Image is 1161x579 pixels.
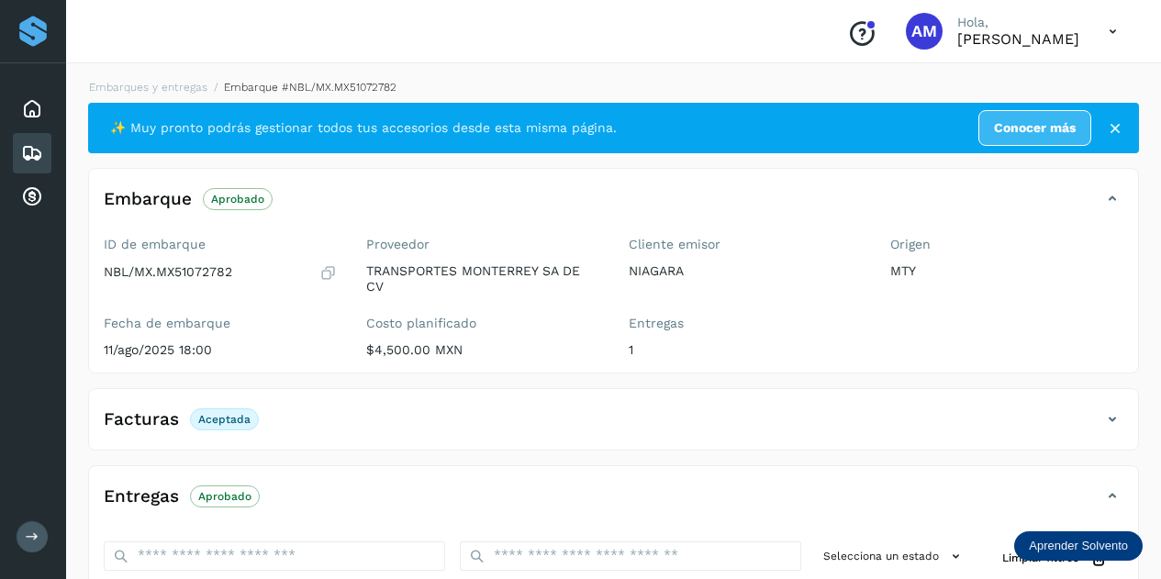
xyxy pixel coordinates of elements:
[89,404,1138,450] div: FacturasAceptada
[104,316,337,331] label: Fecha de embarque
[104,486,179,507] h4: Entregas
[104,409,179,430] h4: Facturas
[890,263,1123,279] p: MTY
[110,118,617,138] span: ✨ Muy pronto podrás gestionar todos tus accesorios desde esta misma página.
[13,177,51,217] div: Cuentas por cobrar
[104,342,337,358] p: 11/ago/2025 18:00
[366,342,599,358] p: $4,500.00 MXN
[957,15,1079,30] p: Hola,
[366,237,599,252] label: Proveedor
[978,110,1091,146] a: Conocer más
[13,133,51,173] div: Embarques
[198,490,251,503] p: Aprobado
[104,237,337,252] label: ID de embarque
[366,263,599,295] p: TRANSPORTES MONTERREY SA DE CV
[629,237,862,252] label: Cliente emisor
[211,193,264,206] p: Aprobado
[1002,550,1078,566] span: Limpiar filtros
[988,541,1123,575] button: Limpiar filtros
[104,264,232,280] p: NBL/MX.MX51072782
[198,413,251,426] p: Aceptada
[88,79,1139,95] nav: breadcrumb
[957,30,1079,48] p: Angele Monserrat Manriquez Bisuett
[13,89,51,129] div: Inicio
[89,184,1138,229] div: EmbarqueAprobado
[816,541,973,572] button: Selecciona un estado
[629,316,862,331] label: Entregas
[89,81,207,94] a: Embarques y entregas
[89,481,1138,527] div: EntregasAprobado
[366,316,599,331] label: Costo planificado
[629,263,862,279] p: NIAGARA
[1029,539,1128,553] p: Aprender Solvento
[890,237,1123,252] label: Origen
[1014,531,1143,561] div: Aprender Solvento
[224,81,396,94] span: Embarque #NBL/MX.MX51072782
[104,189,192,210] h4: Embarque
[629,342,862,358] p: 1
